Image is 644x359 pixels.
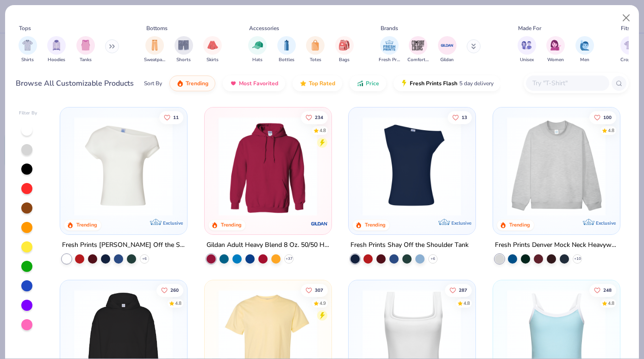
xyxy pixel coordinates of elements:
[279,57,294,63] span: Bottles
[175,36,193,63] button: filter button
[301,283,328,296] button: Like
[322,117,430,216] img: a164e800-7022-4571-a324-30c76f641635
[407,57,429,63] span: Comfort Colors
[19,110,38,117] div: Filter By
[301,111,328,124] button: Like
[546,36,565,63] button: filter button
[249,24,279,32] div: Accessories
[310,40,320,50] img: Totes Image
[19,36,37,63] div: filter for Shirts
[310,57,321,63] span: Totes
[156,283,183,296] button: Like
[463,300,470,307] div: 4.8
[176,80,184,87] img: trending.gif
[382,38,396,52] img: Fresh Prints Image
[379,36,400,63] button: filter button
[595,220,615,226] span: Exclusive
[277,36,296,63] button: filter button
[381,24,398,32] div: Brands
[608,127,614,134] div: 4.8
[203,36,222,63] div: filter for Skirts
[306,36,325,63] button: filter button
[293,76,342,91] button: Top Rated
[431,256,435,261] span: + 6
[608,300,614,307] div: 4.8
[175,300,181,307] div: 4.8
[186,80,208,87] span: Trending
[459,78,494,89] span: 5 day delivery
[411,38,425,52] img: Comfort Colors Image
[366,80,379,87] span: Price
[445,283,472,296] button: Like
[150,40,160,50] img: Sweatpants Image
[531,78,603,88] input: Try "T-Shirt"
[618,9,635,27] button: Close
[248,36,267,63] div: filter for Hats
[350,239,469,251] div: Fresh Prints Shay Off the Shoulder Tank
[230,80,237,87] img: most_fav.gif
[223,76,285,91] button: Most Favorited
[146,24,168,32] div: Bottoms
[440,38,454,52] img: Gildan Image
[175,36,193,63] div: filter for Shorts
[603,288,612,292] span: 248
[546,36,565,63] div: filter for Women
[350,76,386,91] button: Price
[620,36,639,63] button: filter button
[19,36,37,63] button: filter button
[319,300,326,307] div: 4.9
[309,80,335,87] span: Top Rated
[170,288,179,292] span: 260
[448,111,472,124] button: Like
[69,117,177,216] img: a1c94bf0-cbc2-4c5c-96ec-cab3b8502a7f
[335,36,354,63] button: filter button
[16,78,134,89] div: Browse All Customizable Products
[624,40,635,50] img: Cropped Image
[76,36,95,63] button: filter button
[62,239,185,251] div: Fresh Prints [PERSON_NAME] Off the Shoulder Top
[621,24,630,32] div: Fits
[315,288,323,292] span: 307
[440,57,454,63] span: Gildan
[379,36,400,63] div: filter for Fresh Prints
[159,111,183,124] button: Like
[47,36,66,63] button: filter button
[438,36,456,63] div: filter for Gildan
[575,36,594,63] div: filter for Men
[144,36,165,63] div: filter for Sweatpants
[518,36,536,63] div: filter for Unisex
[438,36,456,63] button: filter button
[400,80,408,87] img: flash.gif
[518,24,541,32] div: Made For
[214,117,322,216] img: 01756b78-01f6-4cc6-8d8a-3c30c1a0c8ac
[407,36,429,63] div: filter for Comfort Colors
[575,36,594,63] button: filter button
[80,57,92,63] span: Tanks
[239,80,278,87] span: Most Favorited
[518,36,536,63] button: filter button
[339,40,349,50] img: Bags Image
[22,40,33,50] img: Shirts Image
[48,57,65,63] span: Hoodies
[203,36,222,63] button: filter button
[620,36,639,63] div: filter for Cropped
[379,57,400,63] span: Fresh Prints
[495,239,618,251] div: Fresh Prints Denver Mock Neck Heavyweight Sweatshirt
[206,57,219,63] span: Skirts
[310,214,328,233] img: Gildan logo
[574,256,581,261] span: + 10
[300,80,307,87] img: TopRated.gif
[502,117,610,216] img: f5d85501-0dbb-4ee4-b115-c08fa3845d83
[520,57,534,63] span: Unisex
[19,24,31,32] div: Tops
[620,57,639,63] span: Cropped
[248,36,267,63] button: filter button
[142,256,147,261] span: + 6
[521,40,532,50] img: Unisex Image
[580,57,589,63] span: Men
[169,76,215,91] button: Trending
[252,57,263,63] span: Hats
[462,115,467,120] span: 13
[547,57,564,63] span: Women
[207,40,218,50] img: Skirts Image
